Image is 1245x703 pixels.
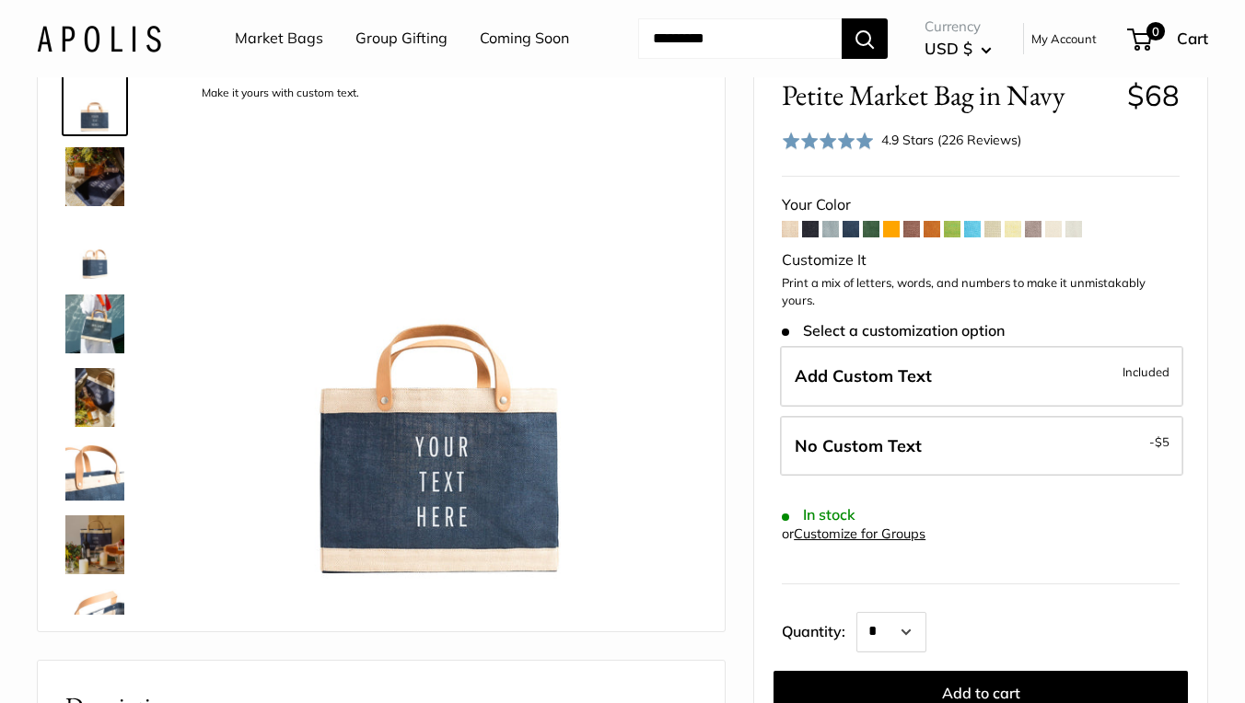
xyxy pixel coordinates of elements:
span: Currency [925,14,992,40]
a: 0 Cart [1129,24,1208,53]
button: Search [842,18,888,59]
a: Group Gifting [355,25,448,52]
span: No Custom Text [795,435,922,456]
span: 0 [1146,22,1165,40]
img: Petite Market Bag in Navy [65,221,124,280]
a: Customize for Groups [794,525,925,542]
span: USD $ [925,39,972,58]
span: Add Custom Text [795,365,932,386]
label: Add Custom Text [780,346,1183,407]
span: $5 [1155,434,1169,449]
img: description_Make it yours with custom text. [185,74,697,585]
label: Quantity: [782,606,856,652]
div: 4.9 Stars (226 Reviews) [782,127,1021,154]
div: Your Color [782,191,1180,219]
img: Apolis [37,25,161,52]
div: Customize It [782,247,1180,274]
p: Print a mix of letters, words, and numbers to make it unmistakably yours. [782,274,1180,310]
span: Petite Market Bag in Navy [782,78,1112,112]
span: In stock [782,506,855,524]
span: Select a customization option [782,322,1004,340]
span: Cart [1177,29,1208,48]
img: Petite Market Bag in Navy [65,147,124,206]
div: 4.9 Stars (226 Reviews) [881,130,1021,150]
img: Petite Market Bag in Navy [65,294,124,353]
a: Market Bags [235,25,323,52]
label: Leave Blank [780,416,1183,477]
div: Make it yours with custom text. [192,81,368,106]
span: Included [1123,361,1169,383]
a: Petite Market Bag in Navy [62,144,128,210]
a: description_Inner pocket good for daily drivers. [62,585,128,651]
a: My Account [1031,28,1097,50]
a: description_Super soft and durable leather handles. [62,438,128,504]
img: description_Inner pocket good for daily drivers. [65,589,124,648]
span: $68 [1127,77,1180,113]
div: or [782,522,925,547]
img: Petite Market Bag in Navy [65,368,124,427]
a: description_Make it yours with custom text. [62,70,128,136]
a: Petite Market Bag in Navy [62,291,128,357]
img: Petite Market Bag in Navy [65,515,124,574]
button: USD $ [925,34,992,63]
a: Petite Market Bag in Navy [62,217,128,283]
a: Petite Market Bag in Navy [62,364,128,431]
input: Search... [638,18,842,59]
span: - [1149,431,1169,453]
img: description_Make it yours with custom text. [65,74,124,133]
a: Coming Soon [480,25,569,52]
a: Petite Market Bag in Navy [62,512,128,578]
img: description_Super soft and durable leather handles. [65,442,124,501]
